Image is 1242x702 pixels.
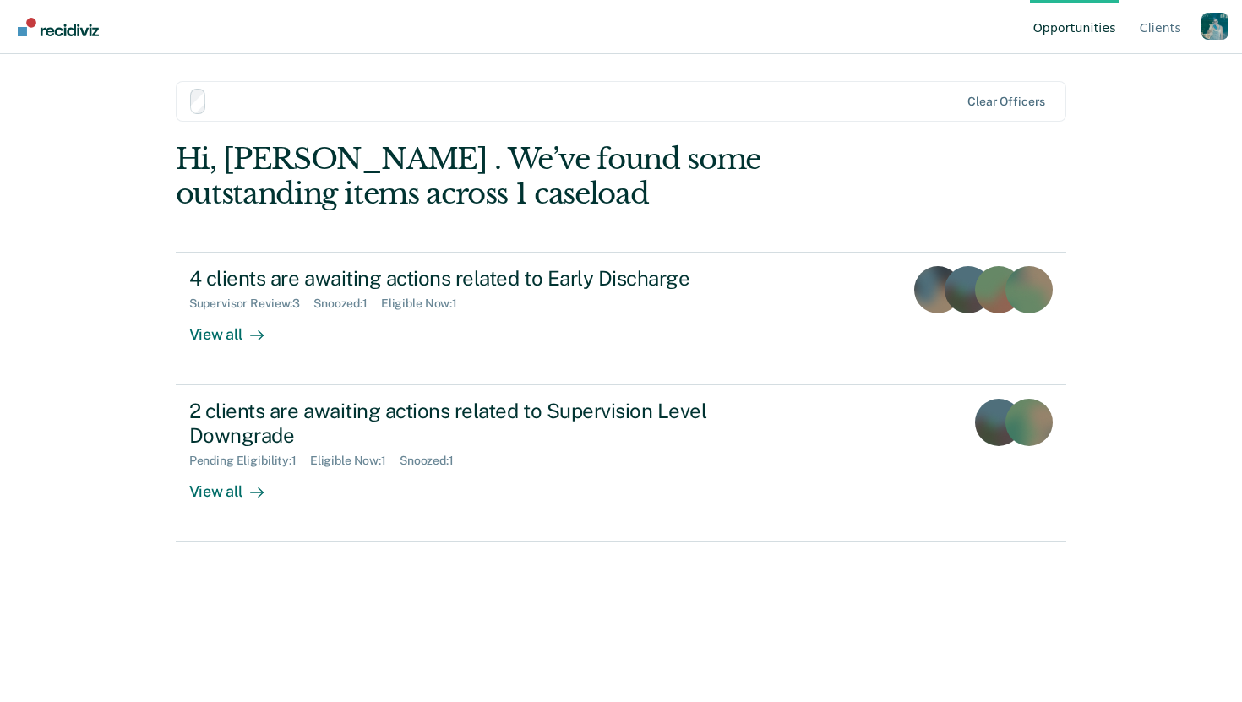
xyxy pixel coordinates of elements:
div: Snoozed : 1 [400,454,467,468]
button: Profile dropdown button [1201,13,1228,40]
div: Snoozed : 1 [313,297,381,311]
div: Hi, [PERSON_NAME] . We’ve found some outstanding items across 1 caseload [176,142,889,211]
div: View all [189,468,284,501]
div: 2 clients are awaiting actions related to Supervision Level Downgrade [189,399,782,448]
div: Clear officers [967,95,1045,109]
a: 4 clients are awaiting actions related to Early DischargeSupervisor Review:3Snoozed:1Eligible Now... [176,252,1067,385]
div: View all [189,311,284,344]
div: 4 clients are awaiting actions related to Early Discharge [189,266,782,291]
div: Supervisor Review : 3 [189,297,313,311]
img: Recidiviz [18,18,99,36]
a: 2 clients are awaiting actions related to Supervision Level DowngradePending Eligibility:1Eligibl... [176,385,1067,542]
div: Eligible Now : 1 [381,297,471,311]
div: Pending Eligibility : 1 [189,454,310,468]
div: Eligible Now : 1 [310,454,400,468]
